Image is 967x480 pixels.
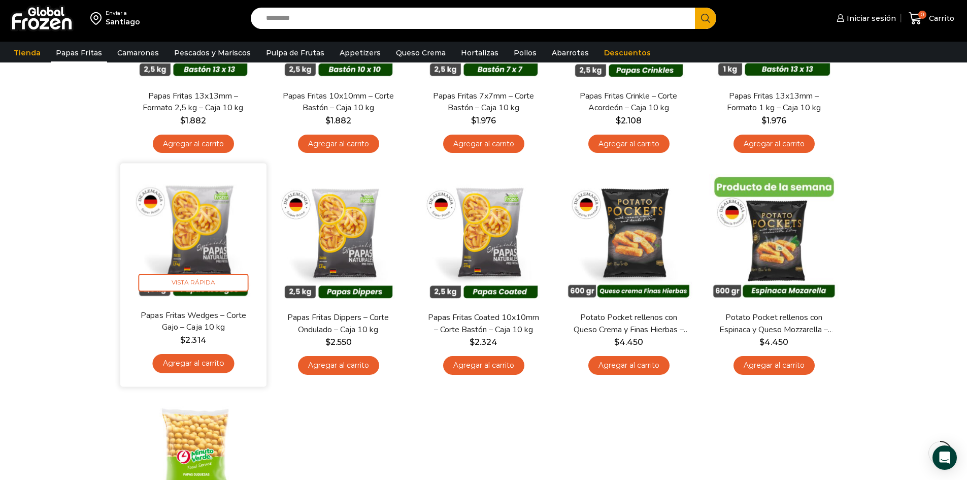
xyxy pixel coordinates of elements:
a: Agregar al carrito: “Papas Fritas 10x10mm - Corte Bastón - Caja 10 kg” [298,135,379,153]
a: Potato Pocket rellenos con Queso Crema y Finas Hierbas – Caja 8.4 kg [570,312,687,335]
bdi: 2.314 [180,335,206,345]
div: Enviar a [106,10,140,17]
a: Agregar al carrito: “Papas Fritas Coated 10x10mm - Corte Bastón - Caja 10 kg” [443,356,524,375]
a: Papas Fritas [51,43,107,62]
span: $ [180,116,185,125]
a: Pollos [509,43,542,62]
a: Papas Fritas Wedges – Corte Gajo – Caja 10 kg [134,310,252,334]
a: Papas Fritas Dippers – Corte Ondulado – Caja 10 kg [280,312,396,335]
bdi: 1.976 [471,116,496,125]
button: Search button [695,8,716,29]
a: Pescados y Mariscos [169,43,256,62]
span: $ [470,337,475,347]
a: Pulpa de Frutas [261,43,329,62]
span: Iniciar sesión [844,13,896,23]
div: Santiago [106,17,140,27]
span: $ [325,116,330,125]
a: Agregar al carrito: “Papas Fritas Crinkle - Corte Acordeón - Caja 10 kg” [588,135,670,153]
a: Papas Fritas 7x7mm – Corte Bastón – Caja 10 kg [425,90,542,114]
span: $ [325,337,330,347]
a: Iniciar sesión [834,8,896,28]
span: Vista Rápida [138,274,248,292]
div: Open Intercom Messenger [932,445,957,470]
a: Agregar al carrito: “Potato Pocket rellenos con Espinaca y Queso Mozzarella - Caja 8.4 kg” [733,356,815,375]
a: Queso Crema [391,43,451,62]
span: Carrito [926,13,954,23]
a: Agregar al carrito: “Papas Fritas Dippers - Corte Ondulado - Caja 10 kg” [298,356,379,375]
a: Agregar al carrito: “Papas Fritas 13x13mm - Formato 2,5 kg - Caja 10 kg” [153,135,234,153]
a: Abarrotes [547,43,594,62]
span: $ [761,116,766,125]
span: $ [614,337,619,347]
a: Appetizers [335,43,386,62]
a: Papas Fritas Coated 10x10mm – Corte Bastón – Caja 10 kg [425,312,542,335]
bdi: 4.450 [759,337,788,347]
a: Papas Fritas 13x13mm – Formato 1 kg – Caja 10 kg [715,90,832,114]
a: Papas Fritas 10x10mm – Corte Bastón – Caja 10 kg [280,90,396,114]
span: $ [759,337,764,347]
bdi: 2.108 [616,116,642,125]
bdi: 1.976 [761,116,786,125]
a: Papas Fritas Crinkle – Corte Acordeón – Caja 10 kg [570,90,687,114]
bdi: 1.882 [180,116,206,125]
img: address-field-icon.svg [90,10,106,27]
a: Descuentos [599,43,656,62]
span: $ [180,335,185,345]
a: Hortalizas [456,43,504,62]
a: Agregar al carrito: “Potato Pocket rellenos con Queso Crema y Finas Hierbas - Caja 8.4 kg” [588,356,670,375]
span: $ [616,116,621,125]
a: Tienda [9,43,46,62]
bdi: 4.450 [614,337,643,347]
a: Potato Pocket rellenos con Espinaca y Queso Mozzarella – Caja 8.4 kg [715,312,832,335]
a: Agregar al carrito: “Papas Fritas 13x13mm - Formato 1 kg - Caja 10 kg” [733,135,815,153]
a: Agregar al carrito: “Papas Fritas Wedges – Corte Gajo - Caja 10 kg” [152,354,234,373]
span: $ [471,116,476,125]
a: Camarones [112,43,164,62]
a: Agregar al carrito: “Papas Fritas 7x7mm - Corte Bastón - Caja 10 kg” [443,135,524,153]
bdi: 2.324 [470,337,497,347]
span: 0 [918,11,926,19]
a: 0 Carrito [906,7,957,30]
bdi: 1.882 [325,116,351,125]
bdi: 2.550 [325,337,352,347]
a: Papas Fritas 13x13mm – Formato 2,5 kg – Caja 10 kg [135,90,251,114]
